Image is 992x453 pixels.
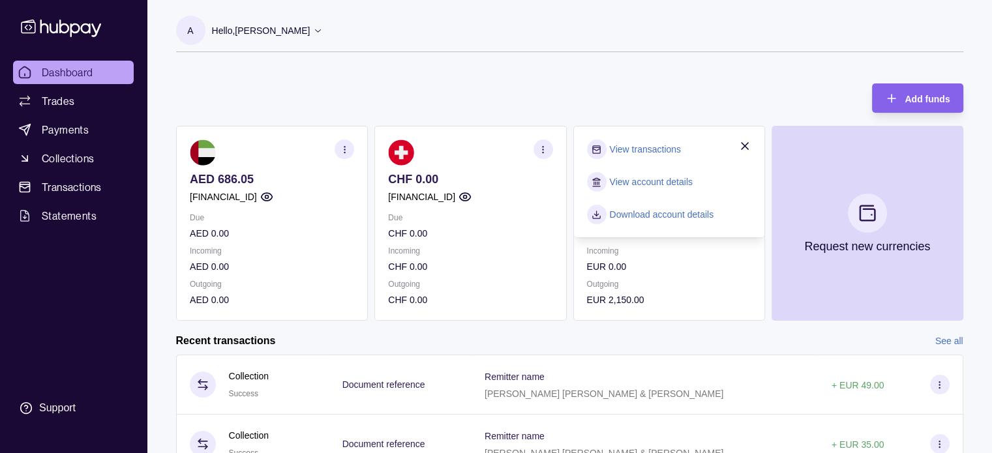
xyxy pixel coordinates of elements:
p: A [187,23,193,38]
p: [FINANCIAL_ID] [190,190,257,204]
p: Document reference [342,379,425,390]
a: Trades [13,89,134,113]
p: CHF 0.00 [388,259,552,274]
button: Add funds [872,83,963,113]
p: Incoming [388,244,552,258]
p: EUR 0.00 [586,259,751,274]
h2: Recent transactions [176,334,276,348]
p: Incoming [190,244,354,258]
p: Hello, [PERSON_NAME] [212,23,310,38]
span: Trades [42,93,74,109]
div: Support [39,401,76,415]
p: Request new currencies [804,239,930,254]
button: Request new currencies [771,126,963,321]
p: [FINANCIAL_ID] [388,190,455,204]
p: CHF 0.00 [388,293,552,307]
p: Due [388,211,552,225]
p: AED 0.00 [190,259,354,274]
p: Outgoing [190,277,354,291]
p: EUR 2,150.00 [586,293,751,307]
p: CHF 0.00 [388,226,552,241]
p: + EUR 35.00 [832,439,884,450]
span: Payments [42,122,89,138]
p: + EUR 49.00 [832,380,884,390]
img: ch [388,139,414,166]
span: Transactions [42,179,102,195]
span: Statements [42,208,97,224]
img: ae [190,139,216,166]
a: Support [13,394,134,422]
p: Outgoing [388,277,552,291]
a: Payments [13,118,134,141]
span: Success [229,389,258,398]
a: View account details [609,175,692,189]
p: Remitter name [485,372,545,382]
p: AED 0.00 [190,226,354,241]
a: Transactions [13,175,134,199]
span: Dashboard [42,65,93,80]
p: AED 686.05 [190,172,354,186]
span: Add funds [905,94,950,104]
a: View transactions [609,142,680,156]
span: Collections [42,151,94,166]
p: Document reference [342,439,425,449]
a: Download account details [609,207,714,222]
a: Statements [13,204,134,227]
p: Remitter name [485,431,545,441]
p: Incoming [586,244,751,258]
p: Collection [229,369,269,383]
a: Collections [13,147,134,170]
p: Due [190,211,354,225]
a: See all [935,334,963,348]
p: Collection [229,428,269,443]
p: AED 0.00 [190,293,354,307]
a: Dashboard [13,61,134,84]
p: Outgoing [586,277,751,291]
p: [PERSON_NAME] [PERSON_NAME] & [PERSON_NAME] [485,388,723,399]
p: CHF 0.00 [388,172,552,186]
